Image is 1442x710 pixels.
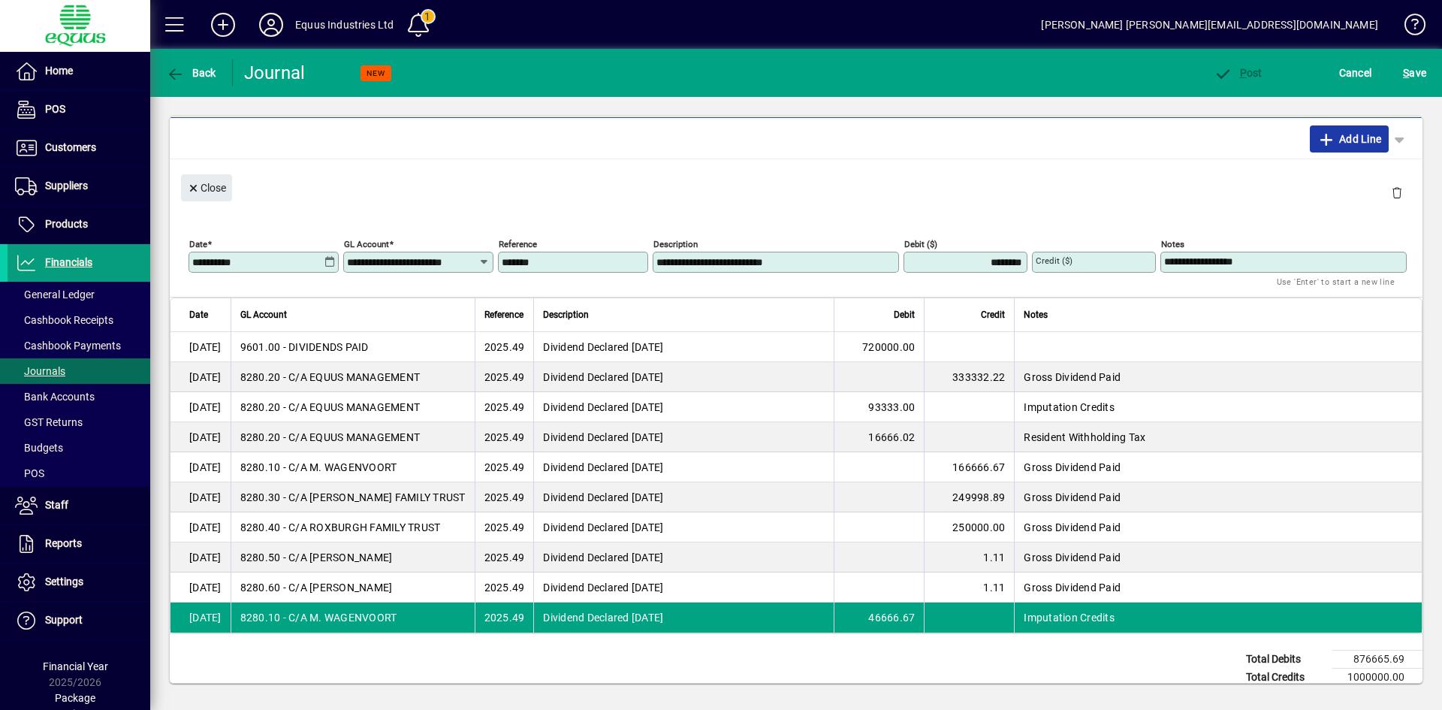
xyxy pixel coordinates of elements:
span: Settings [45,576,83,588]
span: 8280.60 - C/A [PERSON_NAME] [240,580,393,595]
td: 93333.00 [834,392,924,422]
a: General Ledger [8,282,150,307]
td: Gross Dividend Paid [1014,512,1422,542]
td: 1.11 [924,573,1014,603]
span: 8280.30 - C/A [PERSON_NAME] FAMILY TRUST [240,490,466,505]
span: S [1403,67,1409,79]
span: Notes [1024,307,1048,323]
span: Suppliers [45,180,88,192]
span: GST Returns [15,416,83,428]
span: Back [166,67,216,79]
span: Cancel [1339,61,1372,85]
span: GL Account [240,307,287,323]
td: Imputation Credits [1014,392,1422,422]
span: 9601.00 - DIVIDENDS PAID [240,340,369,355]
button: Save [1399,59,1430,86]
span: Close [187,176,226,201]
td: [DATE] [170,362,231,392]
td: 250000.00 [924,512,1014,542]
td: 16666.02 [834,422,924,452]
td: 2025.49 [475,422,534,452]
td: Gross Dividend Paid [1014,573,1422,603]
span: Home [45,65,73,77]
span: Reports [45,537,82,549]
button: Back [162,59,220,86]
a: Suppliers [8,168,150,205]
td: 2025.49 [475,362,534,392]
mat-label: Date [189,239,207,249]
a: Staff [8,487,150,524]
td: 2025.49 [475,573,534,603]
td: 1000000.00 [1332,669,1422,687]
td: 2025.49 [475,542,534,573]
td: 2025.49 [475,512,534,542]
span: ave [1403,61,1426,85]
a: Cashbook Receipts [8,307,150,333]
span: POS [45,103,65,115]
span: Date [189,307,208,323]
td: Dividend Declared [DATE] [533,332,834,362]
span: 8280.20 - C/A EQUUS MANAGEMENT [240,370,421,385]
span: General Ledger [15,289,95,301]
app-page-header-button: Back [150,59,233,86]
td: Dividend Declared [DATE] [533,392,834,422]
span: Cashbook Payments [15,340,121,352]
td: 2025.49 [475,452,534,482]
td: Dividend Declared [DATE] [533,573,834,603]
td: Dividend Declared [DATE] [533,452,834,482]
button: Profile [247,11,295,38]
mat-label: Notes [1161,239,1184,249]
span: Credit [981,307,1005,323]
td: Dividend Declared [DATE] [533,603,834,633]
app-page-header-button: Delete [1379,186,1415,199]
app-page-header-button: Close [177,180,236,194]
td: [DATE] [170,332,231,362]
td: [DATE] [170,422,231,452]
span: Financials [45,256,92,268]
td: [DATE] [170,573,231,603]
mat-hint: Use 'Enter' to start a new line [1277,273,1395,290]
a: Cashbook Payments [8,333,150,358]
a: Bank Accounts [8,384,150,409]
td: 2025.49 [475,482,534,512]
td: [DATE] [170,452,231,482]
span: Add Line [1317,127,1382,151]
a: Journals [8,358,150,384]
span: Products [45,218,88,230]
span: 8280.10 - C/A M. WAGENVOORT [240,460,397,475]
td: Dividend Declared [DATE] [533,482,834,512]
td: Gross Dividend Paid [1014,362,1422,392]
td: Total Debits [1238,651,1332,669]
span: 8280.10 - C/A M. WAGENVOORT [240,610,397,625]
button: Add [199,11,247,38]
a: GST Returns [8,409,150,435]
td: 2025.49 [475,332,534,362]
span: Financial Year [43,660,108,672]
td: 2025.49 [475,603,534,633]
span: Debit [894,307,915,323]
button: Add Line [1310,125,1389,153]
mat-label: Credit ($) [1036,255,1072,266]
span: Staff [45,499,68,511]
a: Customers [8,129,150,167]
span: 8280.50 - C/A [PERSON_NAME] [240,550,393,565]
mat-label: Description [653,239,698,249]
a: Home [8,53,150,90]
a: Knowledge Base [1393,3,1423,52]
td: 46666.67 [834,603,924,633]
td: 720000.00 [834,332,924,362]
td: [DATE] [170,542,231,573]
td: Gross Dividend Paid [1014,542,1422,573]
button: Cancel [1335,59,1376,86]
span: P [1240,67,1247,79]
td: Total Credits [1238,669,1332,687]
span: POS [15,467,44,479]
td: 2025.49 [475,392,534,422]
td: Gross Dividend Paid [1014,482,1422,512]
td: [DATE] [170,512,231,542]
a: Support [8,602,150,639]
span: Journals [15,365,65,377]
td: Dividend Declared [DATE] [533,362,834,392]
td: Dividend Declared [DATE] [533,422,834,452]
td: Imputation Credits [1014,603,1422,633]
